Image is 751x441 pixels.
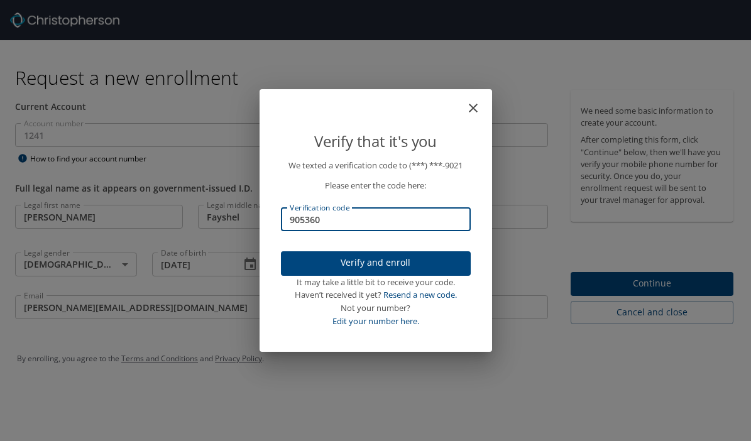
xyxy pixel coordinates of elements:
button: Verify and enroll [281,251,471,276]
button: close [472,94,487,109]
p: Verify that it's you [281,129,471,153]
a: Resend a new code. [383,289,457,300]
div: Not your number? [281,302,471,315]
div: It may take a little bit to receive your code. [281,276,471,289]
span: Verify and enroll [291,255,461,271]
p: We texted a verification code to (***) ***- 9021 [281,159,471,172]
p: Please enter the code here: [281,179,471,192]
div: Haven’t received it yet? [281,288,471,302]
a: Edit your number here. [332,315,419,327]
